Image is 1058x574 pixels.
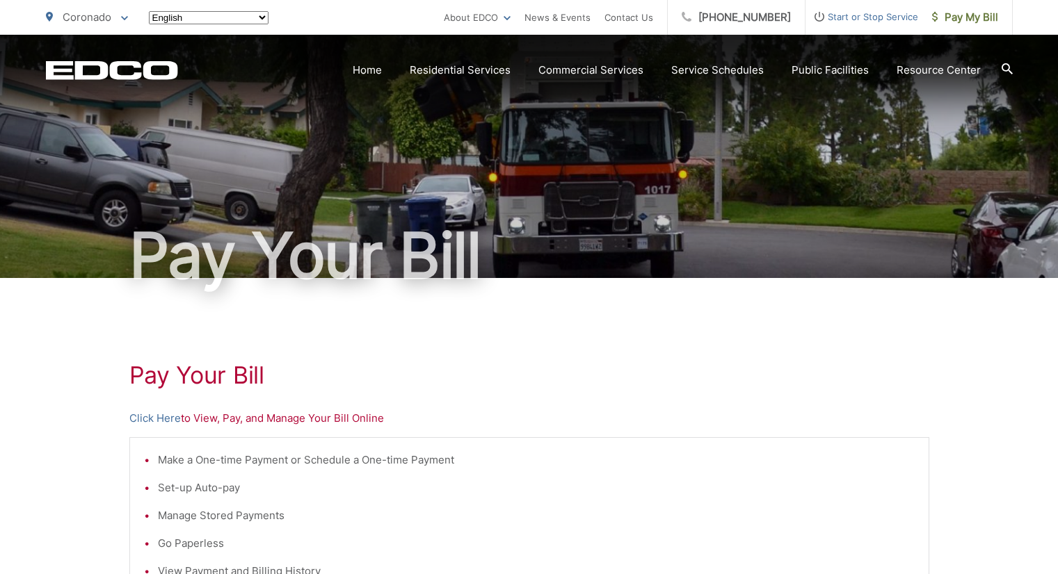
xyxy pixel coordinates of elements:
span: Pay My Bill [932,9,998,26]
a: EDCD logo. Return to the homepage. [46,60,178,80]
p: to View, Pay, and Manage Your Bill Online [129,410,929,427]
a: About EDCO [444,9,511,26]
a: Resource Center [897,62,981,79]
select: Select a language [149,11,268,24]
h1: Pay Your Bill [129,361,929,389]
h1: Pay Your Bill [46,221,1013,290]
a: Public Facilities [792,62,869,79]
a: Service Schedules [671,62,764,79]
a: Contact Us [604,9,653,26]
li: Make a One-time Payment or Schedule a One-time Payment [158,452,915,468]
span: Coronado [63,10,111,24]
a: Residential Services [410,62,511,79]
li: Set-up Auto-pay [158,479,915,496]
a: Home [353,62,382,79]
li: Manage Stored Payments [158,507,915,524]
a: Click Here [129,410,181,427]
a: Commercial Services [538,62,643,79]
a: News & Events [524,9,591,26]
li: Go Paperless [158,535,915,552]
